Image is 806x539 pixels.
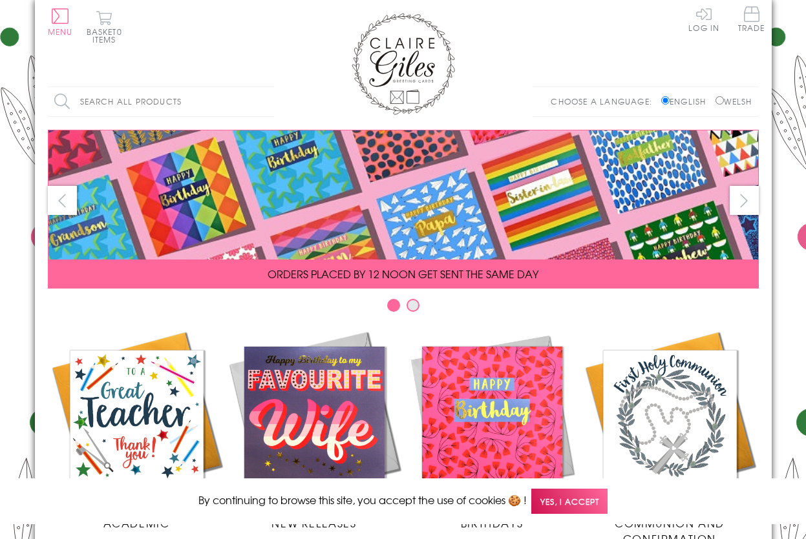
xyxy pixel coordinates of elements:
span: 0 items [92,26,122,45]
label: Welsh [716,96,752,107]
input: English [661,96,670,105]
a: Academic [48,328,226,531]
a: Trade [738,6,765,34]
label: English [661,96,712,107]
span: ORDERS PLACED BY 12 NOON GET SENT THE SAME DAY [268,266,538,281]
img: Claire Giles Greetings Cards [352,13,455,115]
button: next [730,186,759,215]
button: Basket0 items [87,10,122,43]
span: Menu [48,26,73,37]
button: Menu [48,8,73,36]
a: New Releases [226,328,403,531]
button: Carousel Page 1 (Current Slide) [387,299,400,312]
p: Choose a language: [551,96,659,107]
button: Carousel Page 2 [407,299,419,312]
a: Birthdays [403,328,581,531]
button: prev [48,186,77,215]
a: Log In [688,6,719,32]
span: Trade [738,6,765,32]
span: Yes, I accept [531,489,608,514]
input: Welsh [716,96,724,105]
div: Carousel Pagination [48,298,759,318]
input: Search all products [48,87,274,116]
input: Search [261,87,274,116]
